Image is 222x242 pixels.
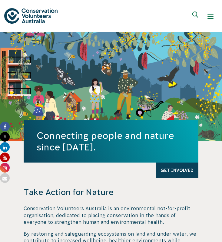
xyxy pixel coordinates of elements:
[189,9,203,24] button: Expand search box Close search box
[4,8,58,24] img: logo.svg
[203,9,218,24] button: Show mobile navigation menu
[156,163,198,178] a: Get Involved
[192,12,200,21] span: Expand search box
[37,130,185,153] h1: Connecting people and nature since [DATE].
[24,187,198,197] h4: Take Action for Nature
[24,205,198,225] p: Conservation Volunteers Australia is an environmental not-for-profit organisation, dedicated to p...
